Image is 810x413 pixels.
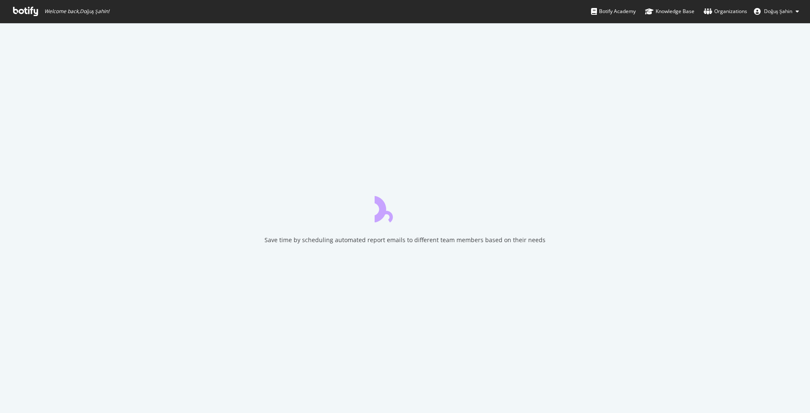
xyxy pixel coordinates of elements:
span: Doğuş Şahin [764,8,792,15]
div: animation [375,192,435,222]
div: Botify Academy [591,7,636,16]
div: Save time by scheduling automated report emails to different team members based on their needs [265,236,545,244]
button: Doğuş Şahin [747,5,806,18]
div: Organizations [704,7,747,16]
span: Welcome back, Doğuş Şahin ! [44,8,109,15]
div: Knowledge Base [645,7,694,16]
